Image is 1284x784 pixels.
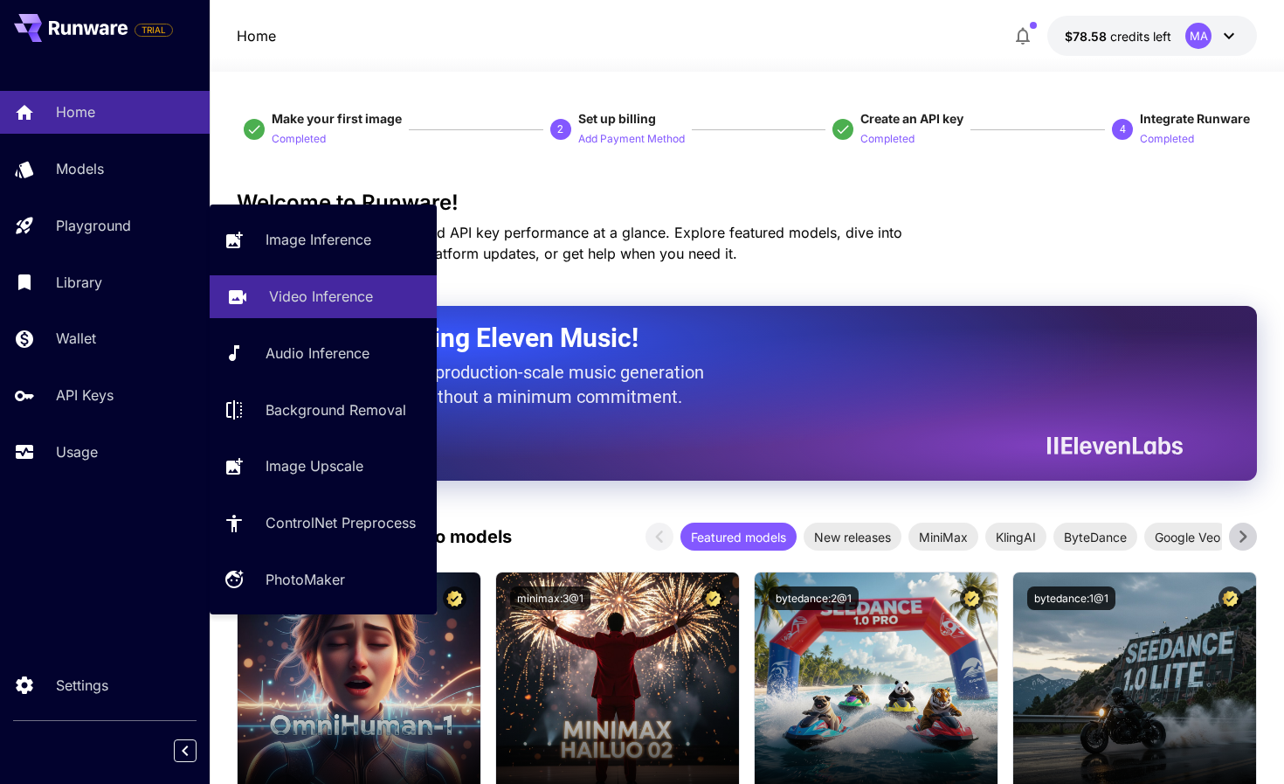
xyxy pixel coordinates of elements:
[266,343,369,364] p: Audio Inference
[1185,23,1212,49] div: MA
[1120,121,1126,137] p: 4
[578,131,685,148] p: Add Payment Method
[280,322,1170,355] h2: Now Supporting Eleven Music!
[701,586,725,610] button: Certified Model – Vetted for best performance and includes a commercial license.
[1053,528,1137,546] span: ByteDance
[266,229,371,250] p: Image Inference
[1218,586,1242,610] button: Certified Model – Vetted for best performance and includes a commercial license.
[1065,29,1110,44] span: $78.58
[210,219,437,261] a: Image Inference
[56,675,108,696] p: Settings
[237,25,276,46] p: Home
[1027,586,1115,610] button: bytedance:1@1
[266,512,416,533] p: ControlNet Preprocess
[1140,131,1194,148] p: Completed
[174,739,197,762] button: Collapse sidebar
[56,215,131,236] p: Playground
[1065,27,1171,45] div: $78.58016
[237,224,902,262] span: Check out your usage stats and API key performance at a glance. Explore featured models, dive int...
[960,586,984,610] button: Certified Model – Vetted for best performance and includes a commercial license.
[272,131,326,148] p: Completed
[135,24,172,37] span: TRIAL
[272,111,402,126] span: Make your first image
[56,272,102,293] p: Library
[210,388,437,431] a: Background Removal
[804,528,901,546] span: New releases
[210,332,437,375] a: Audio Inference
[578,111,656,126] span: Set up billing
[135,19,173,40] span: Add your payment card to enable full platform functionality.
[860,111,963,126] span: Create an API key
[56,158,104,179] p: Models
[210,502,437,545] a: ControlNet Preprocess
[860,131,915,148] p: Completed
[908,528,978,546] span: MiniMax
[56,441,98,462] p: Usage
[1110,29,1171,44] span: credits left
[443,586,466,610] button: Certified Model – Vetted for best performance and includes a commercial license.
[210,445,437,488] a: Image Upscale
[210,275,437,318] a: Video Inference
[56,328,96,349] p: Wallet
[1047,16,1257,56] button: $78.58016
[210,559,437,601] a: PhotoMaker
[56,101,95,122] p: Home
[510,586,590,610] button: minimax:3@1
[266,569,345,590] p: PhotoMaker
[280,360,717,409] p: The only way to get production-scale music generation from Eleven Labs without a minimum commitment.
[985,528,1046,546] span: KlingAI
[557,121,563,137] p: 2
[1144,528,1231,546] span: Google Veo
[56,385,114,406] p: API Keys
[680,528,797,546] span: Featured models
[269,286,373,307] p: Video Inference
[187,735,210,767] div: Collapse sidebar
[1140,111,1250,126] span: Integrate Runware
[237,191,1258,215] h3: Welcome to Runware!
[237,25,276,46] nav: breadcrumb
[266,455,363,476] p: Image Upscale
[769,586,859,610] button: bytedance:2@1
[266,399,406,420] p: Background Removal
